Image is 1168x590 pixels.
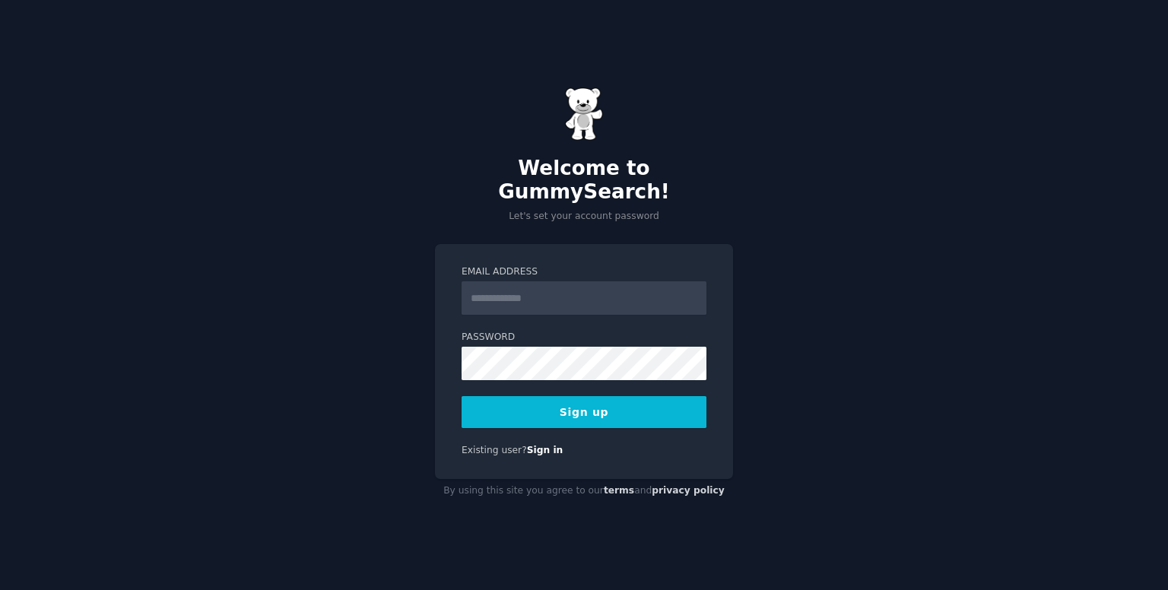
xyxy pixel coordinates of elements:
a: Sign in [527,445,563,455]
span: Existing user? [462,445,527,455]
button: Sign up [462,396,706,428]
label: Email Address [462,265,706,279]
img: Gummy Bear [565,87,603,141]
a: privacy policy [652,485,725,496]
div: By using this site you agree to our and [435,479,733,503]
label: Password [462,331,706,344]
h2: Welcome to GummySearch! [435,157,733,205]
a: terms [604,485,634,496]
p: Let's set your account password [435,210,733,224]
